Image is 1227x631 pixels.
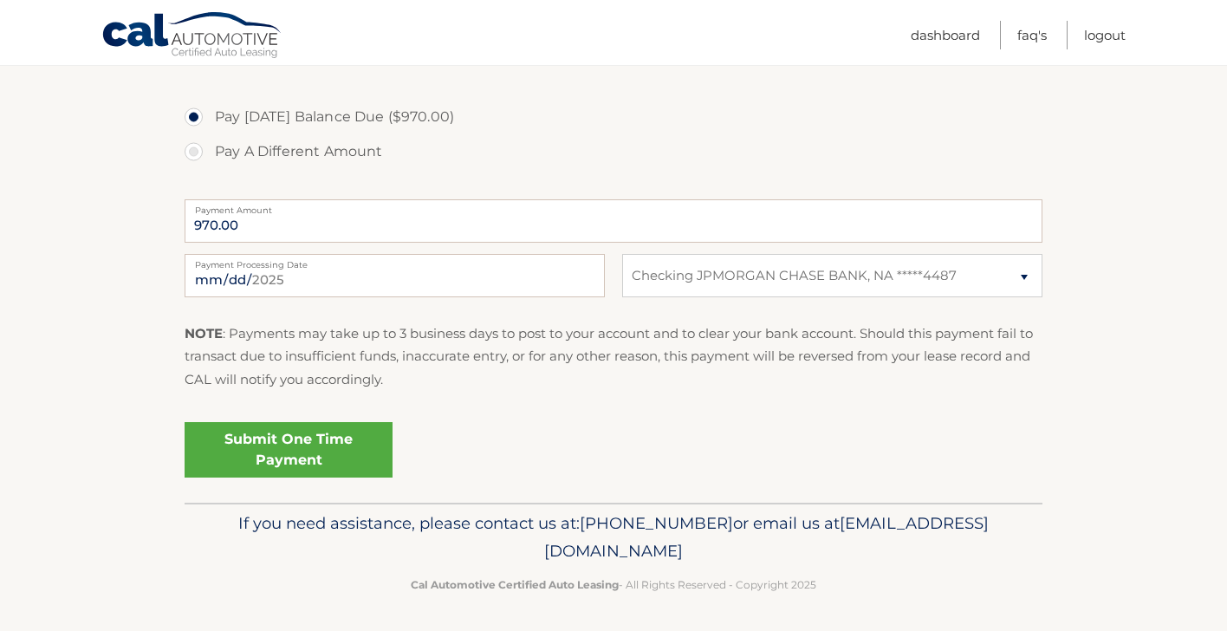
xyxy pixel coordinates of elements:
span: [EMAIL_ADDRESS][DOMAIN_NAME] [544,513,989,561]
input: Payment Date [185,254,605,297]
span: [PHONE_NUMBER] [580,513,733,533]
label: Payment Amount [185,199,1042,213]
p: - All Rights Reserved - Copyright 2025 [196,576,1031,594]
p: : Payments may take up to 3 business days to post to your account and to clear your bank account.... [185,322,1042,391]
p: If you need assistance, please contact us at: or email us at [196,510,1031,565]
a: Logout [1084,21,1126,49]
a: Dashboard [911,21,980,49]
input: Payment Amount [185,199,1042,243]
label: Payment Processing Date [185,254,605,268]
a: Submit One Time Payment [185,422,393,478]
label: Pay [DATE] Balance Due ($970.00) [185,100,1042,134]
a: FAQ's [1017,21,1047,49]
a: Cal Automotive [101,11,283,62]
strong: Cal Automotive Certified Auto Leasing [411,578,619,591]
label: Pay A Different Amount [185,134,1042,169]
strong: NOTE [185,325,223,342]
